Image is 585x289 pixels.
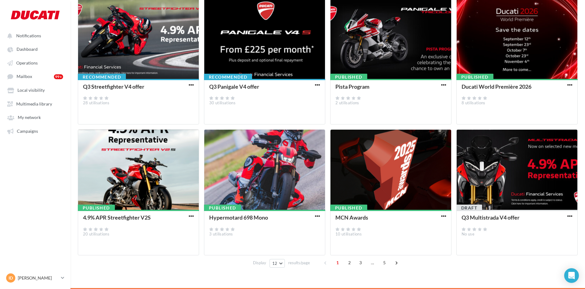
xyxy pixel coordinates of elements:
[4,112,67,123] a: My network
[356,258,365,268] span: 3
[4,98,67,109] a: Multimedia library
[462,100,485,105] span: 8 utilisations
[456,74,493,80] div: Published
[83,232,109,236] span: 20 utilisations
[78,205,115,211] div: Published
[83,214,151,221] div: 4.9% APR Streetfighter V2S
[330,74,367,80] div: Published
[4,84,67,95] a: Local visibility
[335,83,369,90] div: Pista Program
[564,268,579,283] div: Open Intercom Messenger
[209,232,233,236] span: 3 utilisations
[335,232,362,236] span: 10 utilisations
[288,260,310,266] span: results/page
[17,74,32,79] span: Mailbox
[456,205,482,211] div: Draft
[209,83,259,90] div: Q3 Panigale V4 offer
[333,258,342,268] span: 1
[330,205,367,211] div: Published
[16,33,41,38] span: Notifications
[4,57,67,68] a: Operations
[83,83,144,90] div: Q3 Streetfighter V4 offer
[462,232,474,236] span: No use
[78,74,126,80] div: Recommended
[17,47,38,52] span: Dashboard
[368,258,377,268] span: ...
[270,259,285,268] button: 12
[16,60,38,65] span: Operations
[9,275,13,281] span: ID
[17,88,45,93] span: Local visibility
[379,258,389,268] span: 5
[345,258,354,268] span: 2
[4,30,64,41] button: Notifications
[17,128,38,134] span: Campaigns
[18,115,41,120] span: My network
[5,272,66,284] a: ID [PERSON_NAME]
[4,43,67,54] a: Dashboard
[209,100,236,105] span: 30 utilisations
[16,101,52,106] span: Multimedia library
[335,214,368,221] div: MCN Awards
[4,71,67,82] a: Mailbox 99+
[209,214,268,221] div: Hypermotard 698 Mono
[272,261,277,266] span: 12
[18,275,58,281] p: [PERSON_NAME]
[83,100,109,105] span: 28 utilisations
[462,83,531,90] div: Ducati World Première 2026
[253,260,266,266] span: Display
[335,100,359,105] span: 2 utilisations
[204,205,241,211] div: Published
[204,74,252,80] div: Recommended
[462,214,519,221] div: Q3 Multistrada V4 offer
[4,125,67,136] a: Campaigns
[54,74,63,79] div: 99+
